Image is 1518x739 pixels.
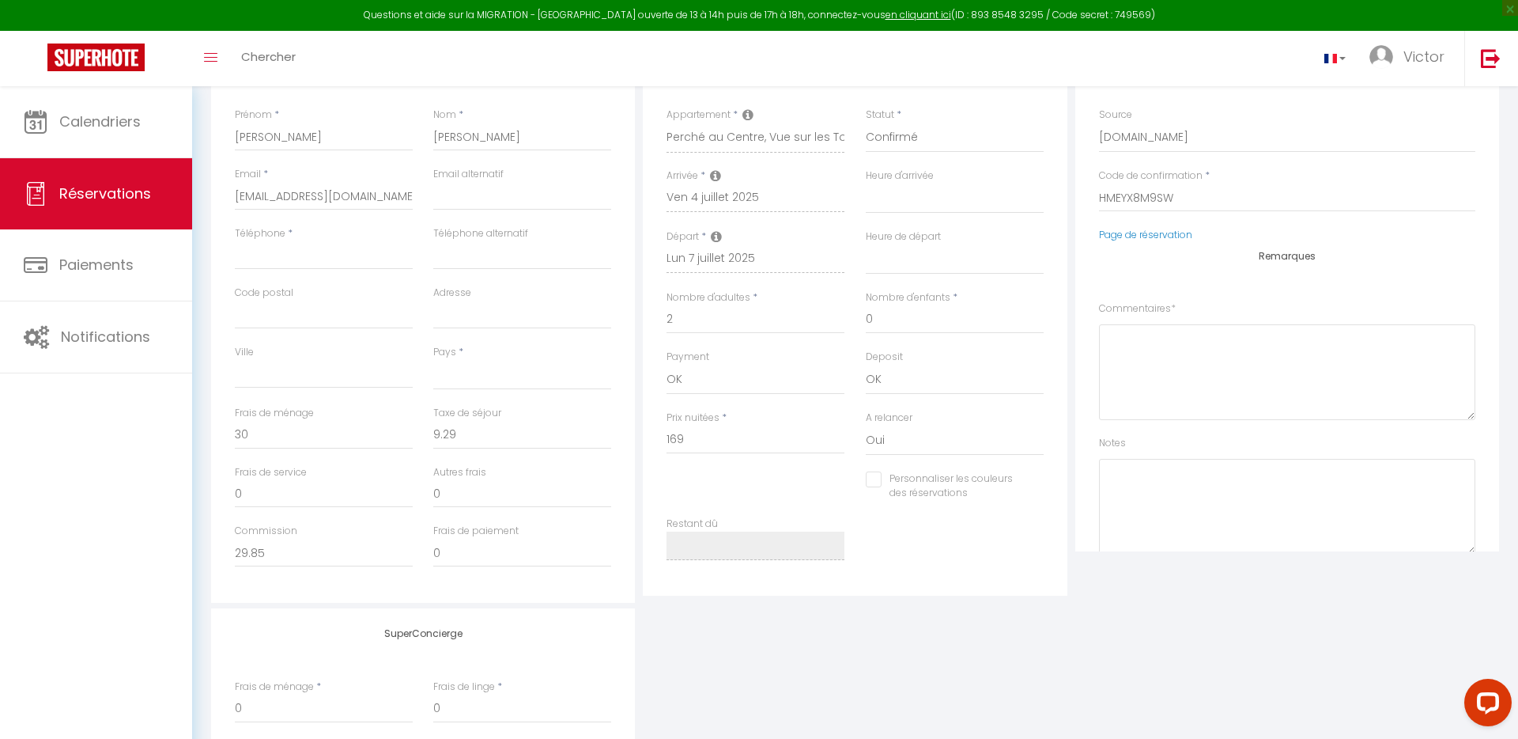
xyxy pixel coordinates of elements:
[1099,169,1203,184] label: Code de confirmation
[433,167,504,182] label: Email alternatif
[59,184,151,203] span: Réservations
[235,226,285,241] label: Téléphone
[433,680,495,695] label: Frais de linge
[433,108,456,123] label: Nom
[666,108,731,123] label: Appartement
[666,411,719,426] label: Prix nuitées
[1481,48,1501,68] img: logout
[666,169,698,184] label: Arrivée
[433,465,486,480] label: Autres frais
[1099,301,1176,316] label: Commentaires
[866,169,934,184] label: Heure d'arrivée
[235,345,254,360] label: Ville
[433,524,519,539] label: Frais de paiement
[235,628,611,639] h4: SuperConcierge
[1452,673,1518,739] iframe: LiveChat chat widget
[1099,436,1126,451] label: Notes
[235,406,314,421] label: Frais de ménage
[433,286,471,301] label: Adresse
[666,290,750,305] label: Nombre d'adultes
[1099,228,1192,241] a: Page de réservation
[235,680,314,695] label: Frais de ménage
[433,226,528,241] label: Téléphone alternatif
[229,31,308,86] a: Chercher
[1099,108,1132,123] label: Source
[885,8,951,21] a: en cliquant ici
[866,290,950,305] label: Nombre d'enfants
[866,411,912,426] label: A relancer
[1369,45,1393,69] img: ...
[59,112,141,131] span: Calendriers
[235,465,307,480] label: Frais de service
[666,350,709,365] label: Payment
[433,406,501,421] label: Taxe de séjour
[866,350,903,365] label: Deposit
[1099,251,1475,262] h4: Remarques
[61,327,150,347] span: Notifications
[47,44,145,71] img: Super Booking
[235,108,272,123] label: Prénom
[241,48,296,65] span: Chercher
[866,229,941,244] label: Heure de départ
[59,255,134,275] span: Paiements
[235,167,261,182] label: Email
[866,108,894,123] label: Statut
[666,229,699,244] label: Départ
[235,524,297,539] label: Commission
[1403,47,1444,66] span: Victor
[235,286,293,301] label: Code postal
[666,517,718,532] label: Restant dû
[433,345,456,360] label: Pays
[1358,31,1464,86] a: ... Victor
